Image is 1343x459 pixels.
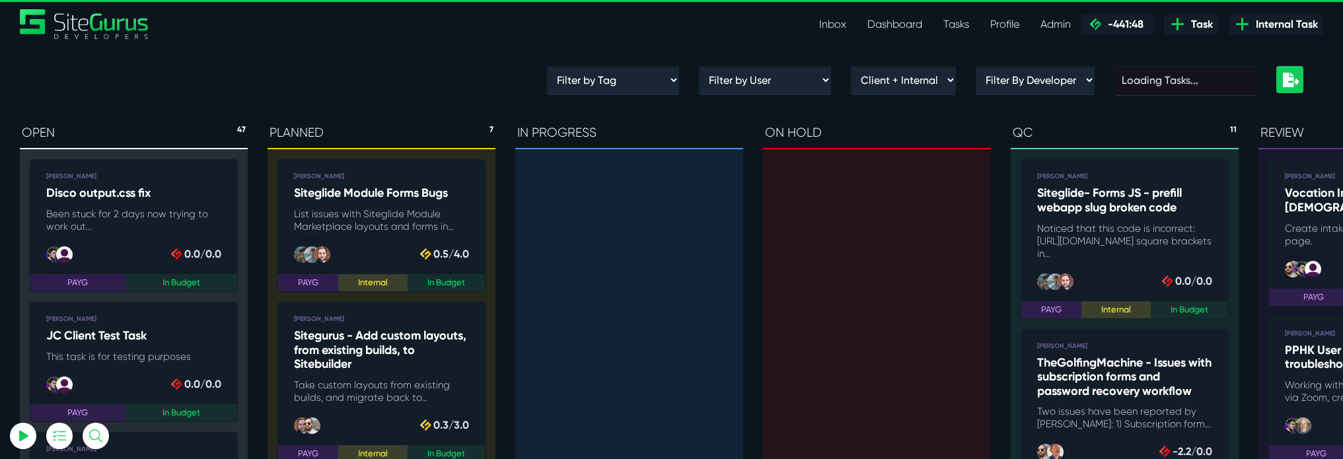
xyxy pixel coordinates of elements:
[30,274,126,291] span: PAYG
[46,172,96,180] b: [PERSON_NAME]
[1037,406,1212,431] p: Two issues have been reported by [PERSON_NAME]: 1) Subscription form...
[1037,223,1212,260] p: Noticed that this code is incorrect: [URL][DOMAIN_NAME] square brackets in...
[1229,15,1323,34] a: Internal Task
[46,351,221,363] p: This task is for testing purposes
[20,118,248,150] div: OPEN
[1285,330,1335,337] b: [PERSON_NAME]
[172,246,221,263] span: 0.0/0.0
[237,125,246,134] span: 47
[857,11,933,38] a: Dashboard
[1037,186,1212,215] h5: Siteglide- Forms JS - prefill webapp slug broken code
[1030,11,1081,38] a: Admin
[294,315,344,323] b: [PERSON_NAME]
[20,9,149,39] a: SiteGurus
[294,208,469,233] p: List issues with Siteglide Module Marketplace layouts and forms in...
[126,274,238,291] span: In Budget
[1037,356,1212,399] h5: TheGolfingMachine - Issues with subscription forms and password recovery workflow
[1081,301,1151,318] span: Internal
[1011,118,1239,150] div: QC
[933,11,980,38] a: Tasks
[1163,273,1212,290] span: 0.0/0.0
[294,172,344,180] b: [PERSON_NAME]
[515,118,743,150] div: IN PROGRESS
[30,302,238,422] a: [PERSON_NAME] JC Client Test Task This task is for testing purposes PAYGIn Budget 0.0/0.0
[1251,17,1318,32] span: Internal Task
[980,11,1030,38] a: Profile
[1230,125,1237,134] span: 11
[294,329,469,372] h5: Sitegurus - Add custom layouts, from existing builds, to Sitebuilder
[278,274,338,291] span: PAYG
[1186,17,1213,32] span: Task
[338,274,408,291] span: Internal
[1037,172,1087,180] b: [PERSON_NAME]
[1021,301,1081,318] span: PAYG
[1037,342,1087,350] b: [PERSON_NAME]
[294,379,469,404] p: Take custom layouts from existing builds, and migrate back to...
[1285,172,1335,180] b: [PERSON_NAME]
[809,11,857,38] a: Inbox
[421,417,469,434] span: 0.3/3.0
[46,329,221,343] h5: JC Client Test Task
[763,118,991,150] div: ON HOLD
[408,274,485,291] span: In Budget
[1164,15,1218,34] a: Task
[1151,301,1228,318] span: In Budget
[268,118,495,150] div: PLANNED
[30,159,238,292] a: [PERSON_NAME] Disco output.css fix Been stuck for 2 days now trying to work out... PAYGIn Budget ...
[20,9,149,39] img: Sitegurus Logo
[421,246,469,263] span: 0.5/4.0
[46,186,221,201] h5: Disco output.css fix
[30,404,126,421] span: PAYG
[1081,15,1153,34] a: -441:48
[1114,66,1256,95] input: Loading Tasks...
[126,404,238,421] span: In Budget
[46,315,96,323] b: [PERSON_NAME]
[1021,159,1229,318] a: [PERSON_NAME] Siteglide- Forms JS - prefill webapp slug broken code Noticed that this code is inc...
[277,159,486,292] a: [PERSON_NAME] Siteglide Module Forms Bugs List issues with Siteglide Module Marketplace layouts a...
[294,186,469,201] h5: Siteglide Module Forms Bugs
[1103,18,1143,30] span: -441:48
[490,125,493,134] span: 7
[172,376,221,393] span: 0.0/0.0
[46,208,221,233] p: Been stuck for 2 days now trying to work out...
[46,445,96,453] b: [PERSON_NAME]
